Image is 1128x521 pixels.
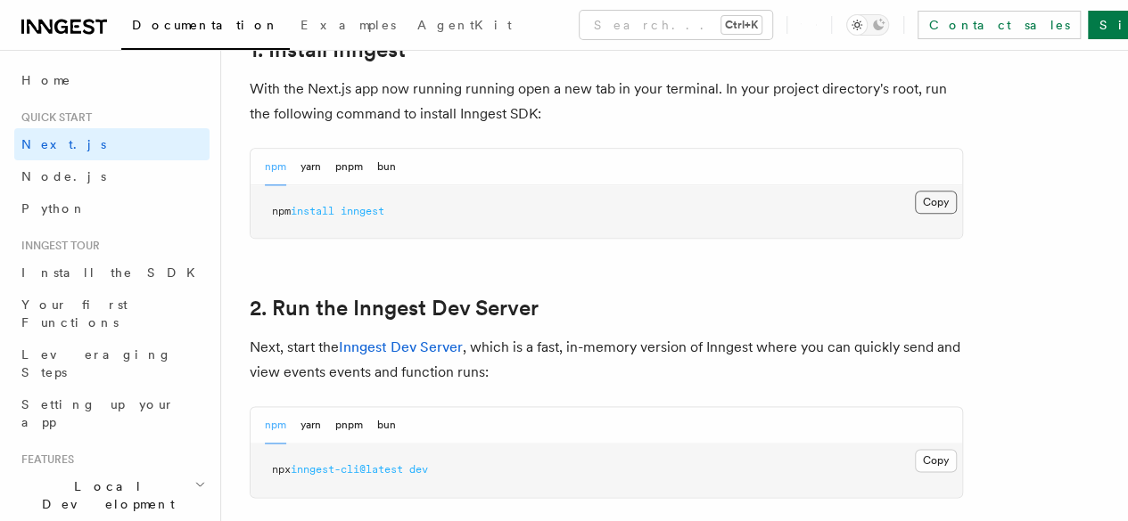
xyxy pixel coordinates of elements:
[915,449,957,472] button: Copy
[21,137,106,151] span: Next.js
[377,149,396,185] button: bun
[14,110,92,125] span: Quick start
[14,338,210,388] a: Leveraging Steps
[290,5,407,48] a: Examples
[301,407,321,444] button: yarn
[21,169,106,183] span: Node.js
[339,338,463,355] a: Inngest Dev Server
[291,463,403,476] span: inngest-cli@latest
[335,149,363,185] button: pnpm
[14,160,210,192] a: Node.js
[301,18,396,32] span: Examples
[250,77,963,126] p: With the Next.js app now running running open a new tab in your terminal. In your project directo...
[341,205,384,217] span: inngest
[21,265,206,280] span: Install the SDK
[14,64,210,96] a: Home
[272,205,291,217] span: npm
[21,201,86,216] span: Python
[21,347,172,379] span: Leveraging Steps
[14,128,210,160] a: Next.js
[14,239,100,253] span: Inngest tour
[265,149,286,185] button: npm
[14,192,210,224] a: Python
[301,149,321,185] button: yarn
[407,5,523,48] a: AgentKit
[14,388,210,438] a: Setting up your app
[14,477,194,513] span: Local Development
[580,11,772,39] button: Search...Ctrl+K
[721,16,762,34] kbd: Ctrl+K
[21,71,71,89] span: Home
[250,296,539,321] a: 2. Run the Inngest Dev Server
[121,5,290,50] a: Documentation
[14,470,210,520] button: Local Development
[250,335,963,385] p: Next, start the , which is a fast, in-memory version of Inngest where you can quickly send and vi...
[14,256,210,289] a: Install the SDK
[21,397,175,429] span: Setting up your app
[265,407,286,444] button: npm
[21,297,128,330] span: Your first Functions
[377,407,396,444] button: bun
[272,463,291,476] span: npx
[132,18,279,32] span: Documentation
[291,205,334,217] span: install
[846,14,889,36] button: Toggle dark mode
[918,11,1081,39] a: Contact sales
[417,18,512,32] span: AgentKit
[335,407,363,444] button: pnpm
[14,452,74,467] span: Features
[14,289,210,338] a: Your first Functions
[915,191,957,214] button: Copy
[409,463,428,476] span: dev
